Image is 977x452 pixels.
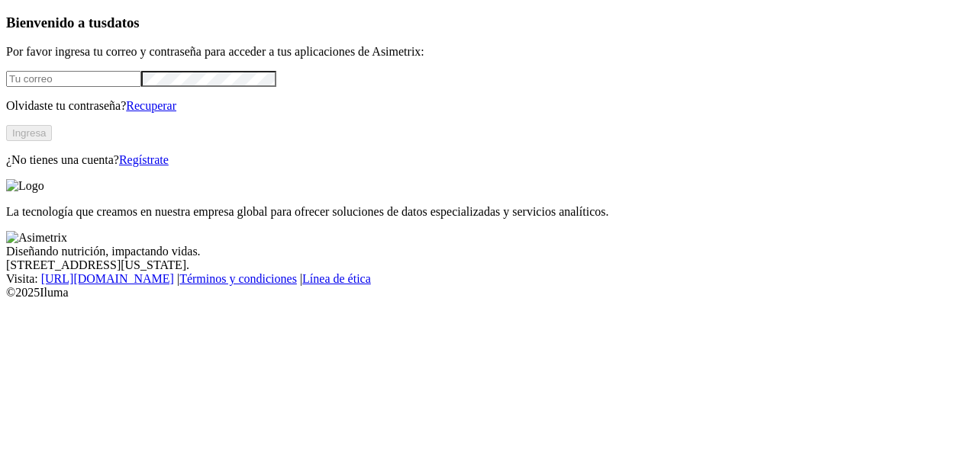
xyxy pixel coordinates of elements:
div: [STREET_ADDRESS][US_STATE]. [6,258,971,272]
a: Recuperar [126,99,176,112]
a: Regístrate [119,153,169,166]
p: Olvidaste tu contraseña? [6,99,971,113]
a: [URL][DOMAIN_NAME] [41,272,174,285]
a: Términos y condiciones [179,272,297,285]
div: Visita : | | [6,272,971,286]
div: © 2025 Iluma [6,286,971,300]
img: Asimetrix [6,231,67,245]
input: Tu correo [6,71,141,87]
div: Diseñando nutrición, impactando vidas. [6,245,971,258]
a: Línea de ética [302,272,371,285]
span: datos [107,14,140,30]
img: Logo [6,179,44,193]
p: ¿No tienes una cuenta? [6,153,971,167]
p: Por favor ingresa tu correo y contraseña para acceder a tus aplicaciones de Asimetrix: [6,45,971,59]
button: Ingresa [6,125,52,141]
p: La tecnología que creamos en nuestra empresa global para ofrecer soluciones de datos especializad... [6,205,971,219]
h3: Bienvenido a tus [6,14,971,31]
